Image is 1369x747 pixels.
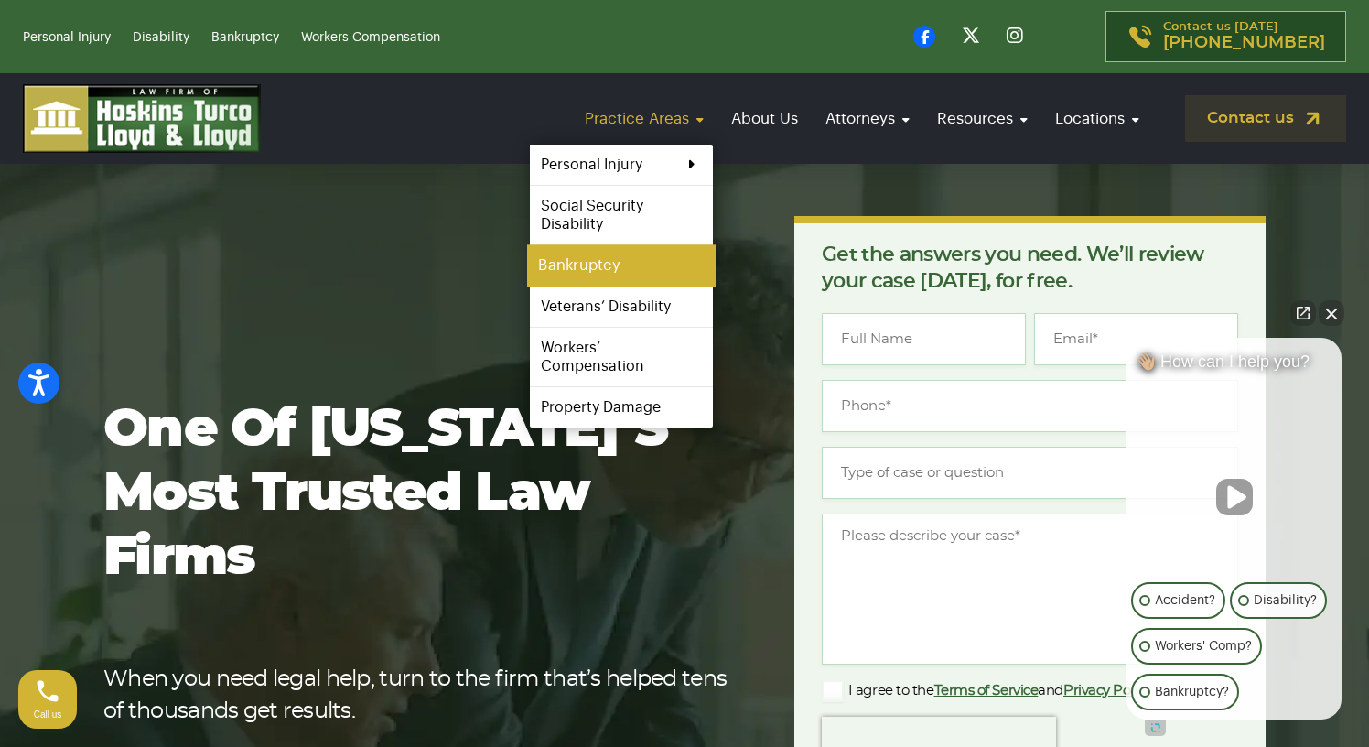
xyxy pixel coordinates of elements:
a: Open intaker chat [1145,720,1166,736]
a: Bankruptcy [527,245,716,287]
label: I agree to the and [822,680,1151,702]
p: Bankruptcy? [1155,681,1229,703]
a: Personal Injury [530,145,713,185]
a: Practice Areas [576,92,713,145]
input: Email* [1034,313,1238,365]
a: Workers Compensation [301,31,440,44]
a: Property Damage [530,387,713,428]
p: Get the answers you need. We’ll review your case [DATE], for free. [822,242,1238,295]
span: Call us [34,709,62,720]
a: Terms of Service [934,684,1039,698]
a: Locations [1046,92,1148,145]
img: logo [23,84,261,153]
div: 👋🏼 How can I help you? [1126,352,1342,381]
a: Veterans’ Disability [530,287,713,327]
p: Workers' Comp? [1155,635,1252,657]
a: Contact us [DATE][PHONE_NUMBER] [1105,11,1346,62]
a: About Us [722,92,807,145]
a: Resources [928,92,1037,145]
input: Phone* [822,380,1238,432]
a: Workers’ Compensation [530,328,713,386]
a: Social Security Disability [530,186,713,244]
p: When you need legal help, turn to the firm that’s helped tens of thousands get results. [103,664,736,728]
a: Bankruptcy [211,31,279,44]
p: Accident? [1155,590,1215,612]
a: Contact us [1185,95,1346,142]
input: Full Name [822,313,1026,365]
a: Attorneys [816,92,919,145]
button: Close Intaker Chat Widget [1319,300,1344,326]
p: Disability? [1254,590,1317,612]
a: Open direct chat [1290,300,1316,326]
p: Contact us [DATE] [1163,21,1325,52]
a: Privacy Policy [1063,684,1151,698]
a: Personal Injury [23,31,111,44]
input: Type of case or question [822,447,1238,499]
a: Disability [133,31,189,44]
span: [PHONE_NUMBER] [1163,34,1325,52]
button: Unmute video [1216,479,1253,515]
h1: One of [US_STATE]’s most trusted law firms [103,398,736,590]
